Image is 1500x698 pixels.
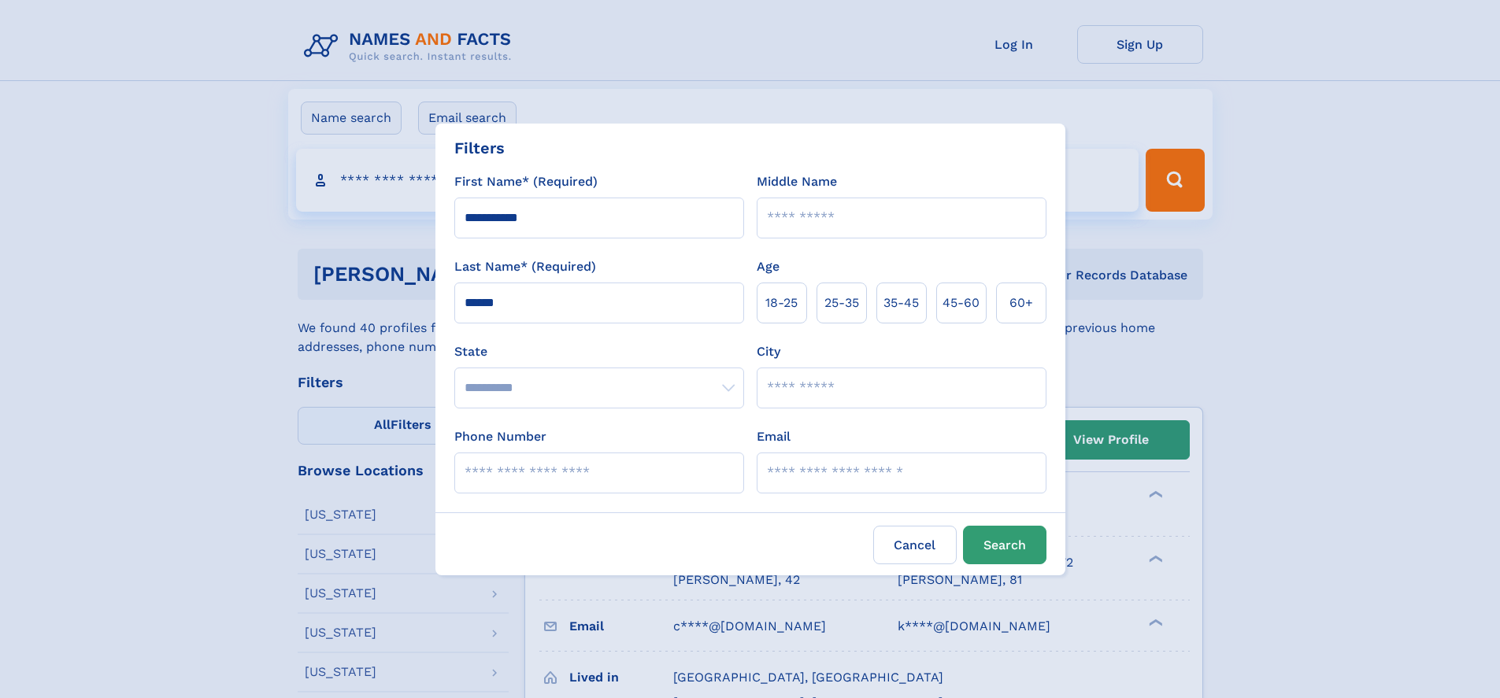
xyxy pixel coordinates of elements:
[883,294,919,312] span: 35‑45
[963,526,1046,564] button: Search
[454,257,596,276] label: Last Name* (Required)
[943,294,980,312] span: 45‑60
[757,257,780,276] label: Age
[757,172,837,191] label: Middle Name
[873,526,957,564] label: Cancel
[454,342,744,361] label: State
[454,136,505,160] div: Filters
[454,427,546,446] label: Phone Number
[757,427,791,446] label: Email
[824,294,859,312] span: 25‑35
[757,342,780,361] label: City
[765,294,798,312] span: 18‑25
[454,172,598,191] label: First Name* (Required)
[1009,294,1033,312] span: 60+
